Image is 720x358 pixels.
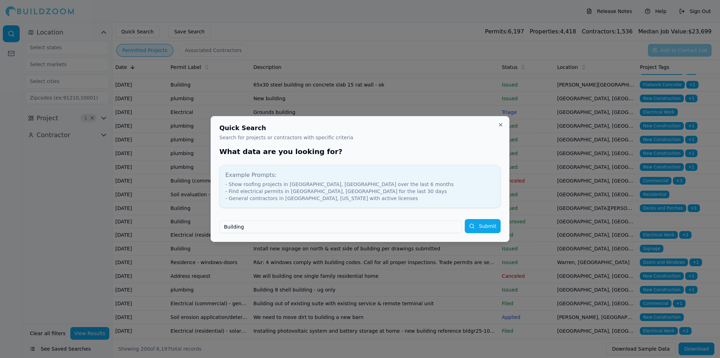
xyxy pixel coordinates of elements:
[219,220,462,233] input: Type your search prompt...
[225,188,495,195] li: - Find electrical permits in [GEOGRAPHIC_DATA], [GEOGRAPHIC_DATA] for the last 30 days
[219,147,501,156] h2: What data are you looking for?
[225,171,495,179] div: Example Prompts:
[465,219,501,233] button: Submit
[225,181,495,188] li: - Show roofing projects in [GEOGRAPHIC_DATA], [GEOGRAPHIC_DATA] over the last 6 months
[219,125,501,131] h2: Quick Search
[225,195,495,202] li: - General contractors in [GEOGRAPHIC_DATA], [US_STATE] with active licenses
[219,134,501,141] p: Search for projects or contractors with specific criteria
